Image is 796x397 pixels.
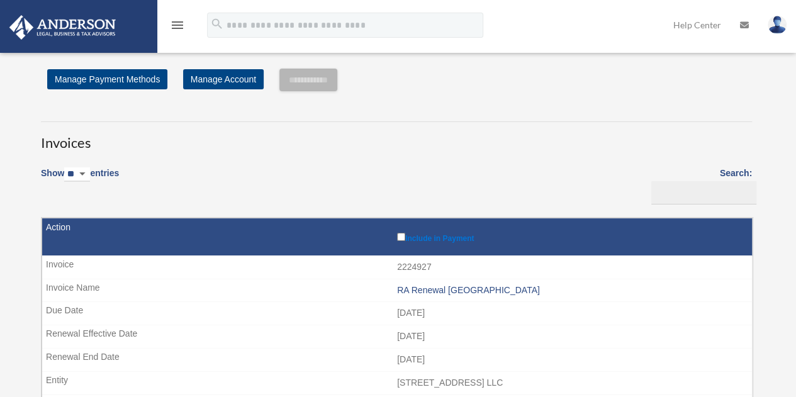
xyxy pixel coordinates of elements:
[42,348,752,372] td: [DATE]
[768,16,787,34] img: User Pic
[64,167,90,182] select: Showentries
[170,18,185,33] i: menu
[397,285,746,296] div: RA Renewal [GEOGRAPHIC_DATA]
[42,325,752,349] td: [DATE]
[651,181,756,205] input: Search:
[42,371,752,395] td: [STREET_ADDRESS] LLC
[6,15,120,40] img: Anderson Advisors Platinum Portal
[47,69,167,89] a: Manage Payment Methods
[42,301,752,325] td: [DATE]
[42,255,752,279] td: 2224927
[41,165,119,194] label: Show entries
[397,233,405,241] input: Include in Payment
[647,165,752,204] label: Search:
[397,230,746,243] label: Include in Payment
[183,69,264,89] a: Manage Account
[41,121,752,153] h3: Invoices
[170,22,185,33] a: menu
[210,17,224,31] i: search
